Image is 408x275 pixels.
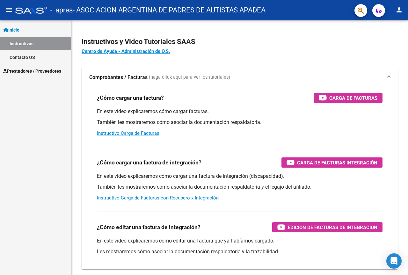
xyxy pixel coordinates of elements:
[97,184,382,191] p: También les mostraremos cómo asociar la documentación respaldatoria y el legajo del afiliado.
[97,93,164,102] h3: ¿Cómo cargar una factura?
[97,130,159,136] a: Instructivo Carga de Facturas
[97,158,201,167] h3: ¿Cómo cargar una factura de integración?
[395,6,403,14] mat-icon: person
[97,119,382,126] p: También les mostraremos cómo asociar la documentación respaldatoria.
[50,3,73,17] span: - apres
[97,223,200,232] h3: ¿Cómo editar una factura de integración?
[97,195,219,201] a: Instructivo Carga de Facturas con Recupero x Integración
[288,223,377,231] span: Edición de Facturas de integración
[149,74,230,81] span: (haga click aquí para ver los tutoriales)
[97,108,382,115] p: En este video explicaremos cómo cargar facturas.
[97,237,382,244] p: En este video explicaremos cómo editar una factura que ya habíamos cargado.
[3,26,19,33] span: Inicio
[314,93,382,103] button: Carga de Facturas
[297,159,377,167] span: Carga de Facturas Integración
[89,74,148,81] strong: Comprobantes / Facturas
[386,253,402,269] div: Open Intercom Messenger
[82,48,170,54] a: Centro de Ayuda - Administración de O.S.
[5,6,13,14] mat-icon: menu
[82,36,398,48] h2: Instructivos y Video Tutoriales SAAS
[97,173,382,180] p: En este video explicaremos cómo cargar una factura de integración (discapacidad).
[329,94,377,102] span: Carga de Facturas
[97,248,382,255] p: Les mostraremos cómo asociar la documentación respaldatoria y la trazabilidad.
[281,157,382,168] button: Carga de Facturas Integración
[3,68,61,75] span: Prestadores / Proveedores
[82,67,398,88] mat-expansion-panel-header: Comprobantes / Facturas (haga click aquí para ver los tutoriales)
[73,3,266,17] span: - ASOCIACION ARGENTINA DE PADRES DE AUTISTAS APADEA
[82,88,398,269] div: Comprobantes / Facturas (haga click aquí para ver los tutoriales)
[272,222,382,232] button: Edición de Facturas de integración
